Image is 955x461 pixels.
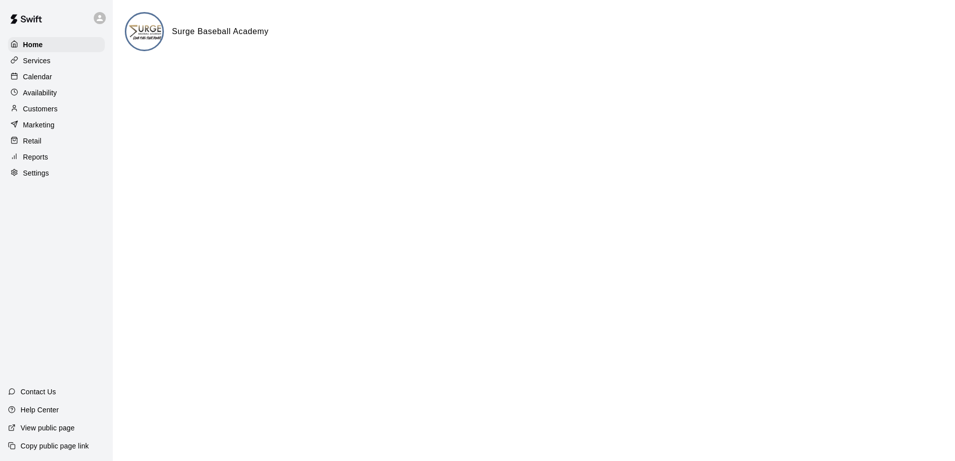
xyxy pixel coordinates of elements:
[172,25,269,38] h6: Surge Baseball Academy
[23,136,42,146] p: Retail
[8,166,105,181] a: Settings
[23,88,57,98] p: Availability
[8,133,105,148] a: Retail
[126,14,164,51] img: Surge Baseball Academy logo
[23,56,51,66] p: Services
[8,149,105,165] a: Reports
[23,72,52,82] p: Calendar
[21,441,89,451] p: Copy public page link
[8,117,105,132] a: Marketing
[8,69,105,84] a: Calendar
[8,85,105,100] a: Availability
[8,37,105,52] a: Home
[21,387,56,397] p: Contact Us
[23,152,48,162] p: Reports
[23,104,58,114] p: Customers
[23,40,43,50] p: Home
[23,168,49,178] p: Settings
[21,423,75,433] p: View public page
[21,405,59,415] p: Help Center
[23,120,55,130] p: Marketing
[8,101,105,116] a: Customers
[8,53,105,68] a: Services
